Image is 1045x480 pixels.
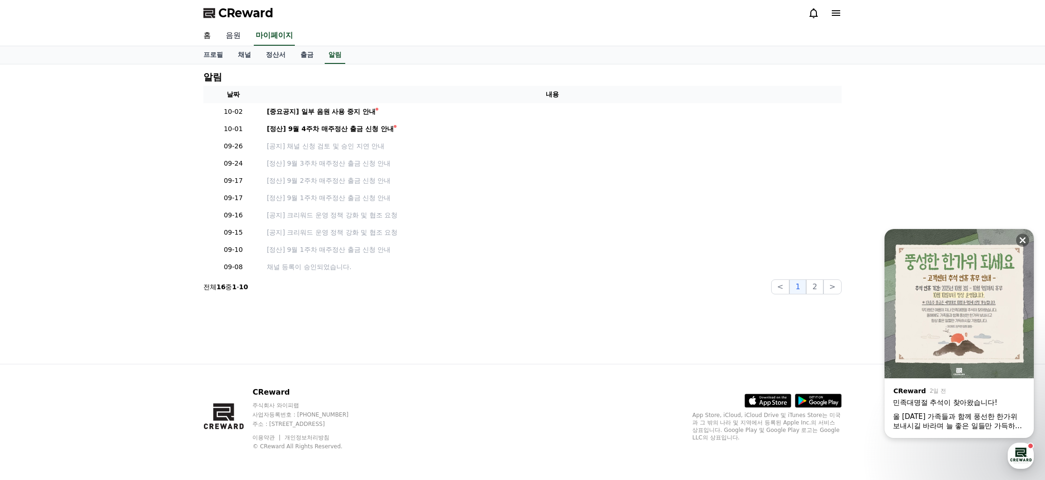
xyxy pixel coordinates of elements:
p: 전체 중 - [203,282,248,292]
p: App Store, iCloud, iCloud Drive 및 iTunes Store는 미국과 그 밖의 나라 및 지역에서 등록된 Apple Inc.의 서비스 상표입니다. Goo... [692,411,842,441]
button: < [771,279,789,294]
a: 채널 [230,46,258,64]
a: [정산] 9월 1주차 매주정산 출금 신청 안내 [267,245,838,255]
span: 홈 [29,310,35,317]
p: 09-24 [207,159,259,168]
a: 정산서 [258,46,293,64]
p: 사업자등록번호 : [PHONE_NUMBER] [252,411,366,418]
a: 개인정보처리방침 [285,434,329,441]
h4: 알림 [203,72,222,82]
a: 프로필 [196,46,230,64]
a: [공지] 채널 신청 검토 및 승인 지연 안내 [267,141,838,151]
a: CReward [203,6,273,21]
button: 2 [806,279,823,294]
a: [정산] 9월 2주차 매주정산 출금 신청 안내 [267,176,838,186]
a: [공지] 크리워드 운영 정책 강화 및 협조 요청 [267,228,838,237]
span: 대화 [85,310,97,318]
div: [정산] 9월 4주차 매주정산 출금 신청 안내 [267,124,394,134]
p: 09-15 [207,228,259,237]
p: 09-17 [207,176,259,186]
a: [정산] 9월 3주차 매주정산 출금 신청 안내 [267,159,838,168]
p: 09-17 [207,193,259,203]
p: 채널 등록이 승인되었습니다. [267,262,838,272]
strong: 1 [232,283,237,291]
a: 대화 [62,296,120,319]
a: 음원 [218,26,248,46]
strong: 16 [216,283,225,291]
p: 10-01 [207,124,259,134]
p: 09-16 [207,210,259,220]
p: © CReward All Rights Reserved. [252,443,366,450]
a: [정산] 9월 4주차 매주정산 출금 신청 안내 [267,124,838,134]
strong: 10 [239,283,248,291]
th: 날짜 [203,86,263,103]
div: [중요공지] 일부 음원 사용 중지 안내 [267,107,376,117]
a: 설정 [120,296,179,319]
th: 내용 [263,86,842,103]
p: 10-02 [207,107,259,117]
a: 마이페이지 [254,26,295,46]
a: 알림 [325,46,345,64]
button: > [823,279,842,294]
a: [중요공지] 일부 음원 사용 중지 안내 [267,107,838,117]
a: [공지] 크리워드 운영 정책 강화 및 협조 요청 [267,210,838,220]
p: 09-10 [207,245,259,255]
a: 홈 [3,296,62,319]
p: 09-26 [207,141,259,151]
a: 홈 [196,26,218,46]
p: 주소 : [STREET_ADDRESS] [252,420,366,428]
button: 1 [789,279,806,294]
span: 설정 [144,310,155,317]
a: 이용약관 [252,434,282,441]
p: CReward [252,387,366,398]
a: [정산] 9월 1주차 매주정산 출금 신청 안내 [267,193,838,203]
p: 주식회사 와이피랩 [252,402,366,409]
p: 09-08 [207,262,259,272]
span: CReward [218,6,273,21]
a: 출금 [293,46,321,64]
